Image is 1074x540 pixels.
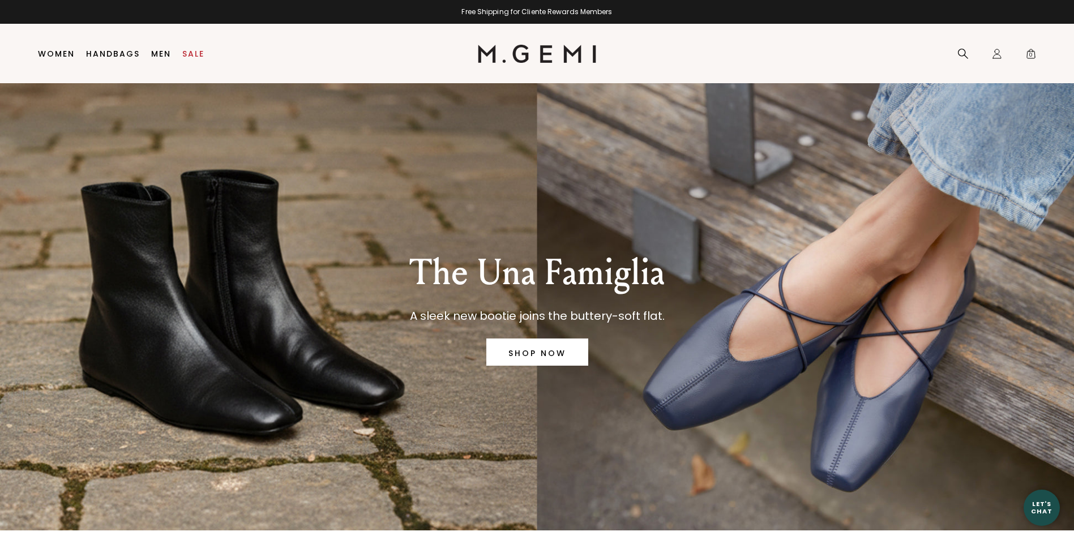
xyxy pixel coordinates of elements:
[151,49,171,58] a: Men
[409,307,665,325] p: A sleek new bootie joins the buttery-soft flat.
[86,49,140,58] a: Handbags
[478,45,596,63] img: M.Gemi
[409,252,665,293] p: The Una Famiglia
[182,49,204,58] a: Sale
[1025,50,1037,62] span: 0
[486,338,588,366] a: SHOP NOW
[1024,500,1060,515] div: Let's Chat
[38,49,75,58] a: Women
